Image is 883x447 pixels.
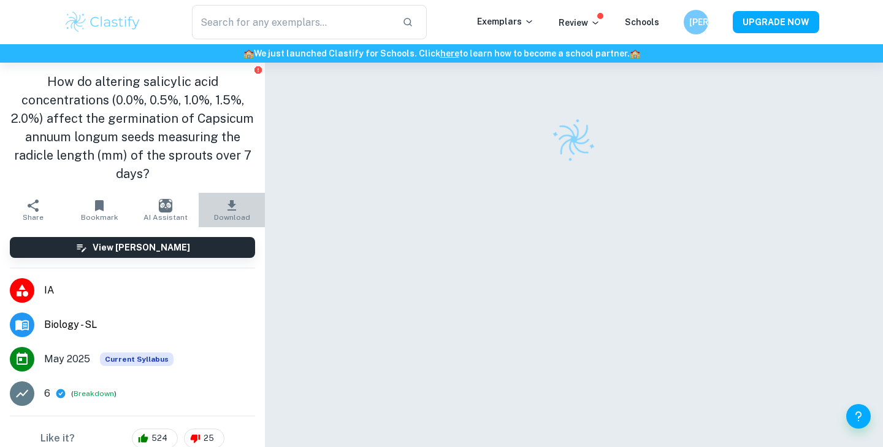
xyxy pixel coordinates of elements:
img: Clastify logo [64,10,142,34]
p: Exemplars [477,15,534,28]
input: Search for any exemplars... [192,5,392,39]
span: 524 [145,432,174,445]
p: Review [559,16,600,29]
span: 🏫 [243,49,254,58]
h1: How do altering salicylic acid concentrations (0.0%, 0.5%, 1.0%, 1.5%, 2.0%) affect the germinati... [10,72,255,183]
h6: View [PERSON_NAME] [93,241,190,254]
button: UPGRADE NOW [733,11,819,33]
span: ( ) [71,388,117,400]
span: Biology - SL [44,317,255,332]
button: View [PERSON_NAME] [10,237,255,258]
span: IA [44,283,255,298]
span: May 2025 [44,352,90,367]
button: Help and Feedback [846,404,871,429]
span: Download [214,213,250,222]
button: Bookmark [66,193,132,227]
h6: We just launched Clastify for Schools. Click to learn how to become a school partner. [2,47,881,60]
a: here [440,49,459,58]
h6: [PERSON_NAME] [689,15,703,29]
img: AI Assistant [159,199,172,212]
span: AI Assistant [143,213,188,222]
div: This exemplar is based on the current syllabus. Feel free to refer to it for inspiration/ideas wh... [100,352,174,366]
span: 🏫 [630,49,640,58]
span: 25 [197,432,221,445]
span: Bookmark [81,213,118,222]
span: Share [23,213,44,222]
h6: Like it? [40,431,75,446]
img: Clastify logo [545,110,603,169]
span: Current Syllabus [100,352,174,366]
button: Breakdown [74,388,114,399]
button: [PERSON_NAME] [684,10,708,34]
button: AI Assistant [132,193,199,227]
button: Report issue [253,65,262,74]
p: 6 [44,386,50,401]
a: Schools [625,17,659,27]
button: Download [199,193,265,227]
